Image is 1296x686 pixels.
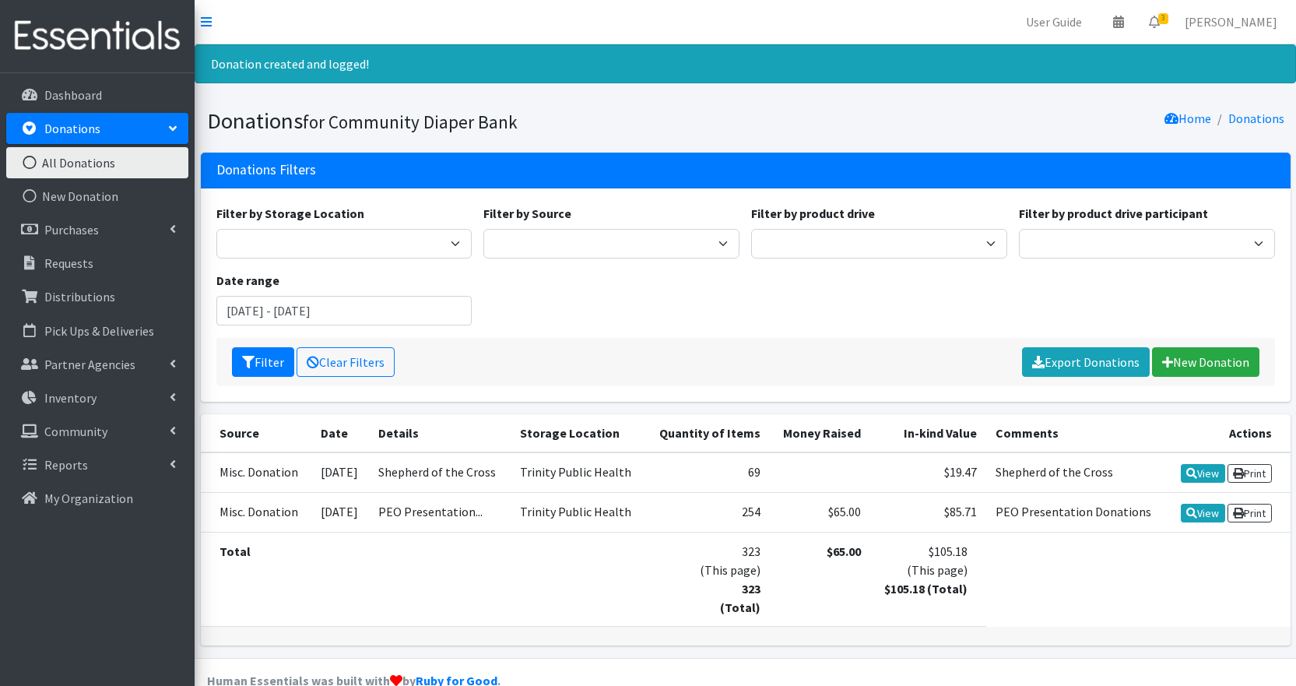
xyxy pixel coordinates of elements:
td: Shepherd of the Cross [369,452,511,493]
a: Home [1164,111,1211,126]
a: Print [1228,464,1272,483]
td: 254 [645,492,770,532]
small: for Community Diaper Bank [303,111,518,133]
a: Print [1228,504,1272,522]
td: Misc. Donation [201,492,311,532]
th: Quantity of Items [645,414,770,452]
p: Pick Ups & Deliveries [44,323,154,339]
a: Dashboard [6,79,188,111]
a: Export Donations [1022,347,1150,377]
label: Filter by Storage Location [216,204,364,223]
a: New Donation [6,181,188,212]
a: Community [6,416,188,447]
td: Misc. Donation [201,452,311,493]
p: Distributions [44,289,115,304]
a: New Donation [1152,347,1259,377]
th: In-kind Value [870,414,985,452]
th: Comments [986,414,1168,452]
p: Reports [44,457,88,473]
p: Requests [44,255,93,271]
td: $65.00 [770,492,870,532]
p: Donations [44,121,100,136]
a: View [1181,504,1225,522]
a: My Organization [6,483,188,514]
p: Inventory [44,390,97,406]
a: User Guide [1013,6,1094,37]
th: Source [201,414,311,452]
td: [DATE] [311,492,370,532]
td: $19.47 [870,452,985,493]
img: HumanEssentials [6,10,188,62]
p: Community [44,424,107,439]
th: Storage Location [511,414,645,452]
th: Details [369,414,511,452]
p: My Organization [44,491,133,506]
a: Reports [6,449,188,480]
a: Inventory [6,382,188,413]
h3: Donations Filters [216,162,316,178]
td: [DATE] [311,452,370,493]
th: Date [311,414,370,452]
span: 3 [1158,13,1168,24]
a: Clear Filters [297,347,395,377]
strong: $65.00 [827,544,861,559]
label: Filter by product drive participant [1019,204,1208,223]
a: View [1181,464,1225,483]
td: Trinity Public Health [511,452,645,493]
p: Dashboard [44,87,102,103]
strong: $105.18 (Total) [884,581,968,596]
strong: 323 (Total) [720,581,760,615]
a: [PERSON_NAME] [1172,6,1290,37]
button: Filter [232,347,294,377]
a: Pick Ups & Deliveries [6,315,188,347]
h1: Donations [207,107,740,135]
a: Donations [6,113,188,144]
p: Purchases [44,222,99,237]
input: January 1, 2011 - December 31, 2011 [216,296,472,325]
p: Partner Agencies [44,357,135,372]
td: 323 (This page) [645,532,770,626]
td: $105.18 (This page) [870,532,985,626]
label: Filter by product drive [751,204,875,223]
th: Actions [1167,414,1290,452]
label: Date range [216,271,279,290]
a: Distributions [6,281,188,312]
td: PEO Presentation... [369,492,511,532]
a: Donations [1228,111,1284,126]
th: Money Raised [770,414,870,452]
a: Partner Agencies [6,349,188,380]
td: $85.71 [870,492,985,532]
label: Filter by Source [483,204,571,223]
a: Requests [6,248,188,279]
div: Donation created and logged! [195,44,1296,83]
td: Trinity Public Health [511,492,645,532]
a: All Donations [6,147,188,178]
a: 3 [1136,6,1172,37]
strong: Total [220,544,251,559]
td: 69 [645,452,770,493]
a: Purchases [6,214,188,245]
td: PEO Presentation Donations [986,492,1168,532]
td: Shepherd of the Cross [986,452,1168,493]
